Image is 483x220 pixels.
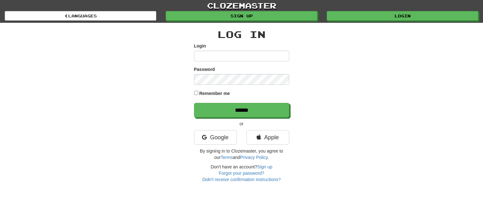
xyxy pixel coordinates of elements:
a: Sign up [166,11,317,21]
a: Apple [246,130,289,145]
a: Forgot your password? [219,171,264,176]
a: Didn't receive confirmation instructions? [202,177,281,182]
label: Login [194,43,206,49]
p: or [194,121,289,127]
a: Login [327,11,478,21]
p: By signing in to Clozemaster, you agree to our and . [194,148,289,160]
a: Privacy Policy [240,155,267,160]
a: Sign up [257,164,272,169]
label: Password [194,66,215,72]
a: Terms [221,155,233,160]
a: Google [194,130,237,145]
h2: Log In [194,29,289,40]
a: Languages [5,11,156,21]
label: Remember me [199,90,230,97]
div: Don't have an account? [194,164,289,183]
